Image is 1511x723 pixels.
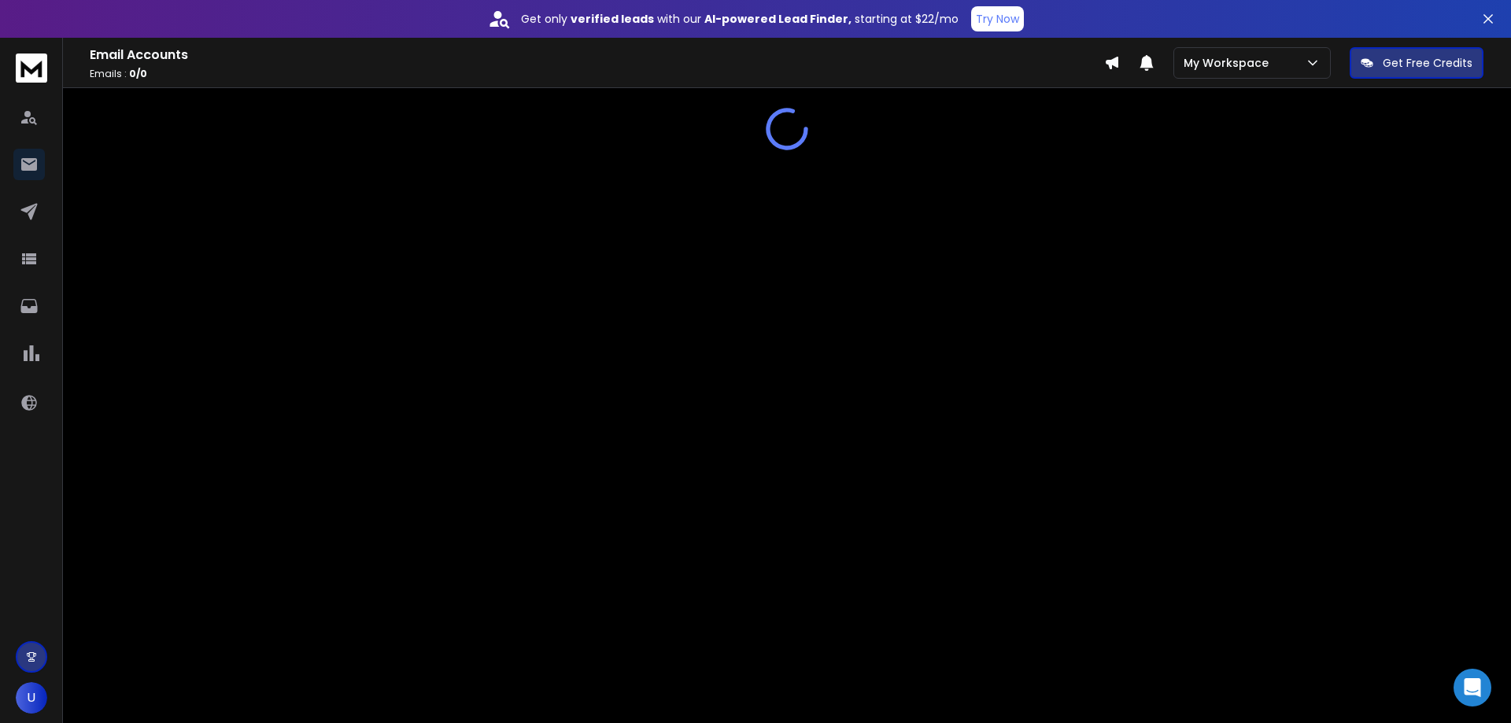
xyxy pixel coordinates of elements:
[129,67,147,80] span: 0 / 0
[1350,47,1483,79] button: Get Free Credits
[571,11,654,27] strong: verified leads
[16,682,47,714] button: U
[1184,55,1275,71] p: My Workspace
[90,68,1104,80] p: Emails :
[1454,669,1491,706] div: Open Intercom Messenger
[704,11,852,27] strong: AI-powered Lead Finder,
[971,6,1024,31] button: Try Now
[16,53,47,83] img: logo
[521,11,959,27] p: Get only with our starting at $22/mo
[1383,55,1472,71] p: Get Free Credits
[976,11,1019,27] p: Try Now
[90,46,1104,65] h1: Email Accounts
